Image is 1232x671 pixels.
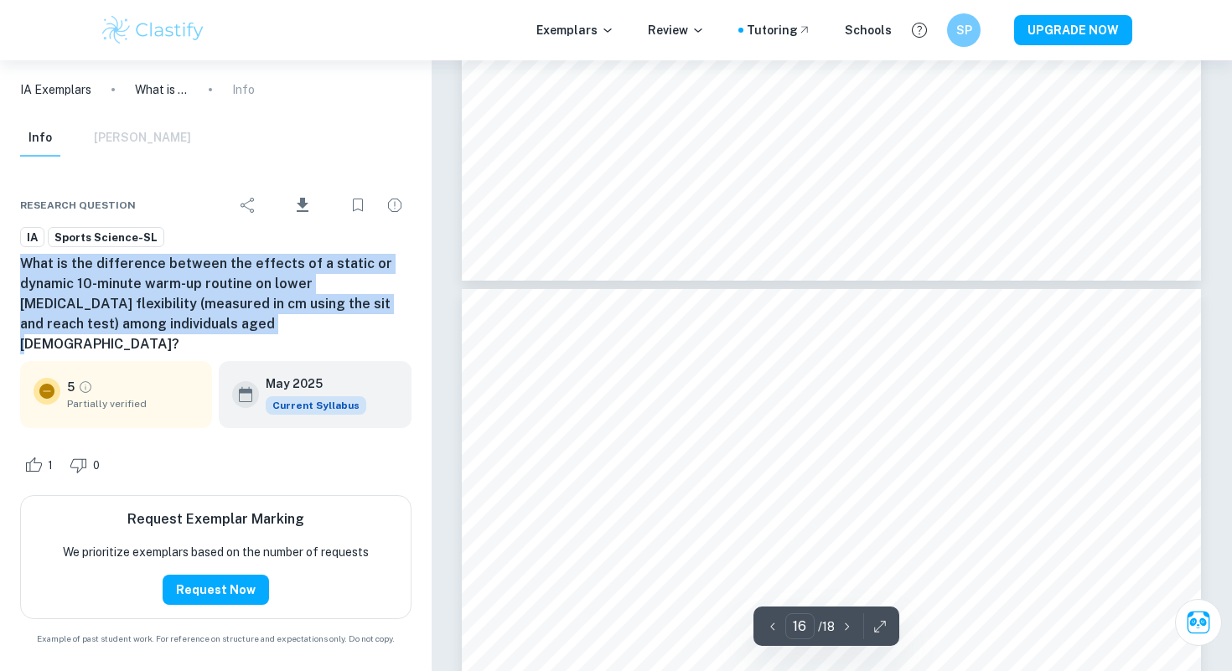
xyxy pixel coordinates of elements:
div: Bookmark [341,188,375,222]
a: IA [20,227,44,248]
img: Clastify logo [100,13,206,47]
div: Download [268,183,338,227]
span: IA [21,230,44,246]
p: We prioritize exemplars based on the number of requests [63,543,369,561]
p: Info [232,80,255,99]
a: Schools [845,21,892,39]
div: Report issue [378,188,412,222]
span: Example of past student work. For reference on structure and expectations only. Do not copy. [20,632,412,645]
span: Sports Science-SL [49,230,163,246]
button: UPGRADE NOW [1014,15,1132,45]
div: Like [20,452,62,478]
a: Sports Science-SL [48,227,164,248]
button: Help and Feedback [905,16,934,44]
div: This exemplar is based on the current syllabus. Feel free to refer to it for inspiration/ideas wh... [266,396,366,415]
button: Request Now [163,575,269,605]
div: Dislike [65,452,109,478]
p: Review [648,21,705,39]
p: 5 [67,378,75,396]
a: IA Exemplars [20,80,91,99]
span: Partially verified [67,396,199,411]
span: Research question [20,198,136,213]
p: / 18 [818,617,835,636]
span: Current Syllabus [266,396,366,415]
h6: What is the difference between the effects of a static or dynamic 10-minute warm-up routine on lo... [20,254,412,354]
p: What is the difference between the effects of a static or dynamic 10-minute warm-up routine on lo... [135,80,189,99]
a: Grade partially verified [78,379,93,395]
div: Share [231,188,265,222]
h6: SP [955,21,974,39]
h6: Request Exemplar Marking [127,509,304,529]
span: 1 [39,457,62,474]
button: SP [947,13,981,47]
h6: May 2025 [266,374,353,393]
button: Ask Clai [1175,599,1222,646]
a: Tutoring [747,21,811,39]
button: Info [20,120,60,157]
p: Exemplars [536,21,614,39]
span: 0 [84,457,109,474]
